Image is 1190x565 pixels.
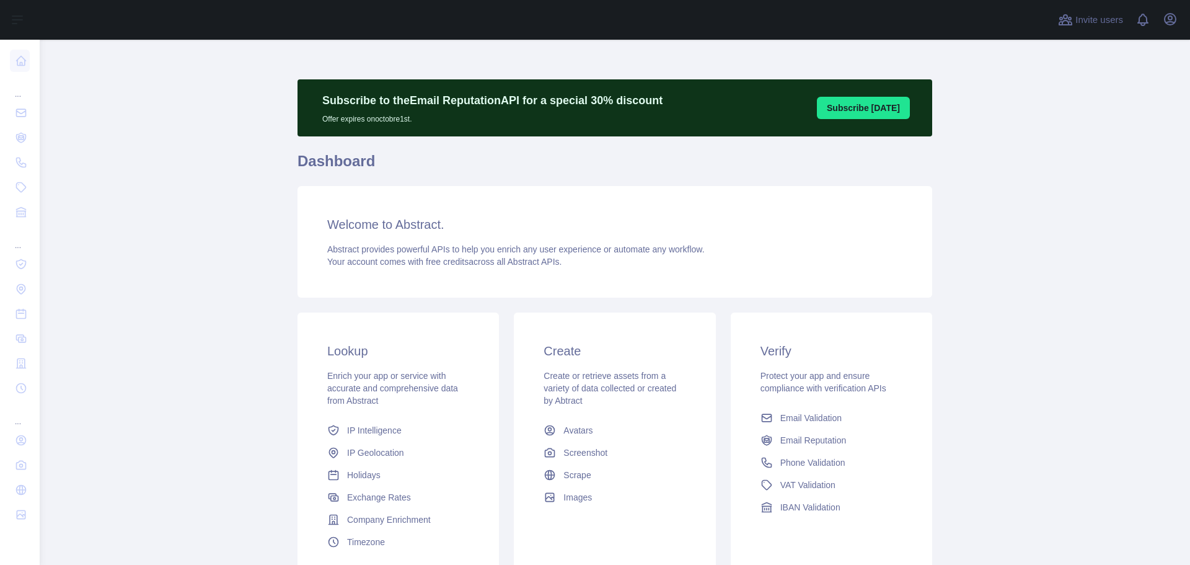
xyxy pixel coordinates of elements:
[780,456,845,469] span: Phone Validation
[756,452,907,474] a: Phone Validation
[322,531,474,553] a: Timezone
[10,402,30,427] div: ...
[297,151,932,181] h1: Dashboard
[539,442,690,464] a: Screenshot
[563,469,591,481] span: Scrape
[760,342,902,360] h3: Verify
[426,257,469,267] span: free credits
[780,434,847,447] span: Email Reputation
[347,536,385,548] span: Timezone
[563,447,607,459] span: Screenshot
[539,419,690,442] a: Avatars
[347,491,411,504] span: Exchange Rates
[327,216,902,233] h3: Welcome to Abstract.
[817,97,910,119] button: Subscribe [DATE]
[347,514,431,526] span: Company Enrichment
[10,226,30,251] div: ...
[10,74,30,99] div: ...
[780,501,840,514] span: IBAN Validation
[322,109,663,124] p: Offer expires on octobre 1st.
[347,447,404,459] span: IP Geolocation
[544,371,676,406] span: Create or retrieve assets from a variety of data collected or created by Abtract
[544,342,685,360] h3: Create
[322,464,474,486] a: Holidays
[322,92,663,109] p: Subscribe to the Email Reputation API for a special 30 % discount
[760,371,886,393] span: Protect your app and ensure compliance with verification APIs
[322,509,474,531] a: Company Enrichment
[563,424,593,437] span: Avatars
[756,474,907,496] a: VAT Validation
[347,469,381,481] span: Holidays
[327,244,705,254] span: Abstract provides powerful APIs to help you enrich any user experience or automate any workflow.
[322,419,474,442] a: IP Intelligence
[327,257,562,267] span: Your account comes with across all Abstract APIs.
[756,429,907,452] a: Email Reputation
[1056,10,1126,30] button: Invite users
[563,491,592,504] span: Images
[347,424,402,437] span: IP Intelligence
[756,407,907,429] a: Email Validation
[1075,13,1123,27] span: Invite users
[756,496,907,518] a: IBAN Validation
[780,412,842,424] span: Email Validation
[780,479,835,491] span: VAT Validation
[327,371,458,406] span: Enrich your app or service with accurate and comprehensive data from Abstract
[327,342,469,360] h3: Lookup
[539,486,690,509] a: Images
[322,442,474,464] a: IP Geolocation
[322,486,474,509] a: Exchange Rates
[539,464,690,486] a: Scrape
